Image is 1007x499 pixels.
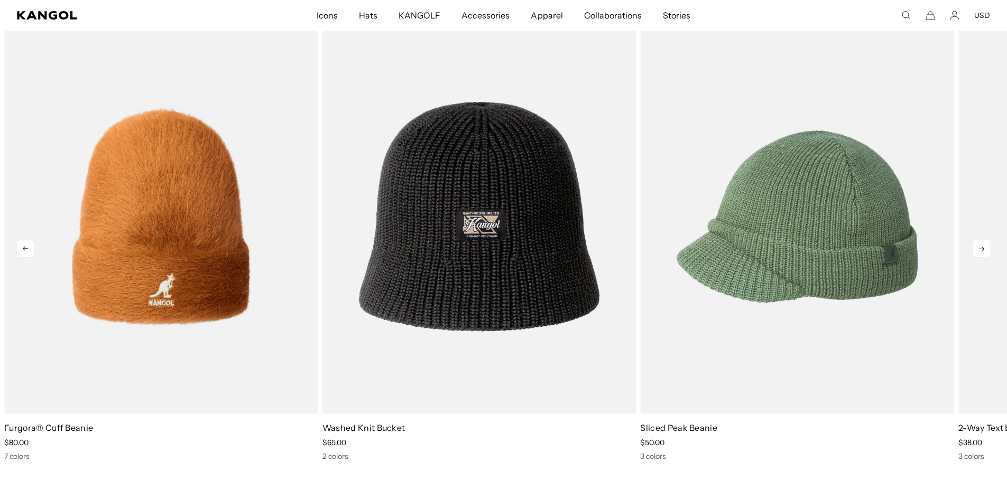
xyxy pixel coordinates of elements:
a: Furgora® Cuff Beanie [4,422,93,433]
div: 7 colors [4,451,318,461]
span: $80.00 [4,438,29,447]
div: 2 colors [322,451,636,461]
div: 3 colors [640,451,954,461]
a: Account [950,11,959,20]
span: $38.00 [958,438,982,447]
button: USD [974,11,990,20]
img: Sliced Peak Beanie [640,20,954,413]
a: Sliced Peak Beanie [640,422,717,433]
a: Washed Knit Bucket [322,422,405,433]
span: $50.00 [640,438,664,447]
span: $65.00 [322,438,346,447]
img: Washed Knit Bucket [322,20,636,413]
a: Kangol [17,11,209,20]
div: 4 of 10 [636,20,954,461]
summary: Search here [901,11,911,20]
button: Cart [926,11,935,20]
div: 3 of 10 [318,20,636,461]
img: Furgora® Cuff Beanie [4,20,318,413]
